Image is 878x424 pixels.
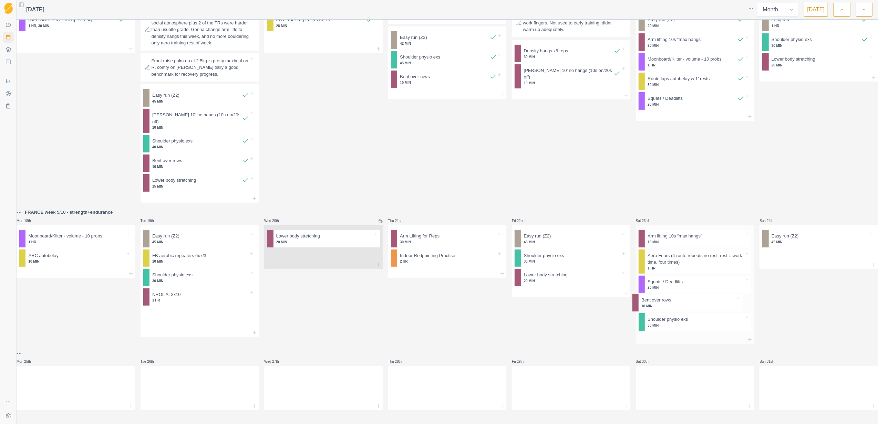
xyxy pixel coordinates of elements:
[141,218,161,223] p: Tue 19th
[264,218,285,223] p: Wed 20th
[26,6,44,14] span: [DATE]
[141,359,161,364] p: Tue 26th
[636,218,657,223] p: Sat 23rd
[3,410,14,421] button: Settings
[804,3,828,17] button: [DATE]
[512,359,533,364] p: Fri 29th
[636,359,657,364] p: Sat 30th
[17,218,37,223] p: Mon 18th
[512,218,533,223] p: Fri 22nd
[388,359,409,364] p: Thu 28th
[264,359,285,364] p: Wed 27th
[760,218,780,223] p: Sun 24th
[388,218,409,223] p: Thu 21st
[25,209,113,216] p: FRANCE week 5/10 - strength+endurance
[4,3,13,14] img: Logo
[760,359,780,364] p: Sun 31st
[3,3,14,14] a: Logo
[17,359,37,364] p: Mon 25th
